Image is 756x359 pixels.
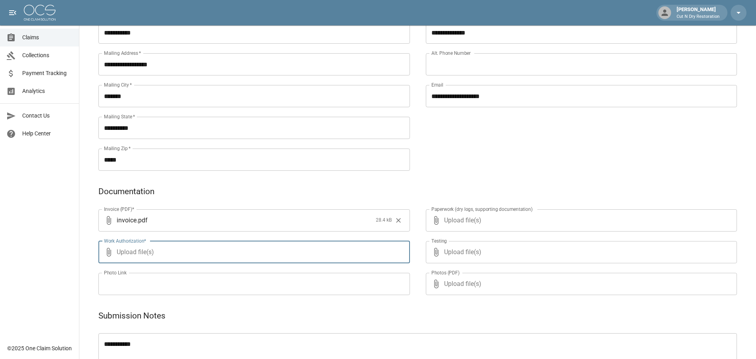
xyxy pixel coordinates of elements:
[677,14,719,20] p: Cut N Dry Restoration
[117,241,389,263] span: Upload file(s)
[104,206,135,212] label: Invoice (PDF)*
[22,51,73,60] span: Collections
[444,241,716,263] span: Upload file(s)
[22,69,73,77] span: Payment Tracking
[104,237,146,244] label: Work Authorization*
[104,269,127,276] label: Photo Link
[104,50,141,56] label: Mailing Address
[444,273,716,295] span: Upload file(s)
[104,81,132,88] label: Mailing City
[22,33,73,42] span: Claims
[444,209,716,232] span: Upload file(s)
[22,129,73,138] span: Help Center
[117,216,137,225] span: invoice
[137,216,148,225] span: . pdf
[22,87,73,95] span: Analytics
[673,6,723,20] div: [PERSON_NAME]
[5,5,21,21] button: open drawer
[431,50,471,56] label: Alt. Phone Number
[392,214,404,226] button: Clear
[376,216,392,224] span: 28.4 kB
[24,5,56,21] img: ocs-logo-white-transparent.png
[7,344,72,352] div: © 2025 One Claim Solution
[431,237,447,244] label: Testing
[104,113,135,120] label: Mailing State
[431,269,460,276] label: Photos (PDF)
[104,145,131,152] label: Mailing Zip
[431,81,443,88] label: Email
[22,112,73,120] span: Contact Us
[431,206,533,212] label: Paperwork (dry logs, supporting documentation)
